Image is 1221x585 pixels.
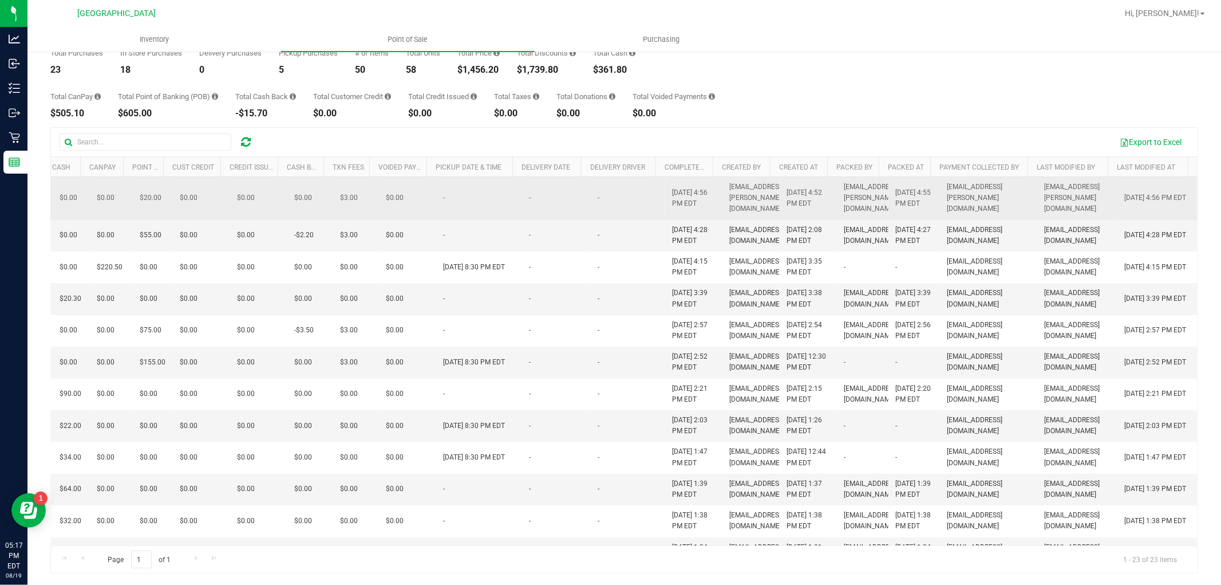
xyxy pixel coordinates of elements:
[340,262,358,273] span: $0.00
[340,452,358,463] span: $0.00
[237,230,255,241] span: $0.00
[235,93,296,100] div: Total Cash Back
[290,93,296,100] i: Sum of the cash-back amounts from rounded-up electronic payments for all purchases in the date ra...
[1037,163,1095,171] a: Last Modified By
[60,230,77,241] span: $0.00
[556,93,615,100] div: Total Donations
[386,325,404,336] span: $0.00
[1124,262,1186,273] span: [DATE] 4:15 PM EDT
[570,49,576,57] i: Sum of the discount values applied to the all purchases in the date range.
[1124,325,1186,336] span: [DATE] 2:57 PM EDT
[279,49,338,57] div: Pickup Purchases
[50,109,101,118] div: $505.10
[386,230,404,241] span: $0.00
[529,388,531,399] span: -
[294,262,312,273] span: $0.00
[443,230,445,241] span: -
[443,452,505,463] span: [DATE] 8:30 PM EDT
[672,225,716,246] span: [DATE] 4:28 PM EDT
[230,163,277,171] a: Credit Issued
[386,421,404,431] span: $0.00
[140,388,157,399] span: $0.00
[140,484,157,494] span: $0.00
[9,83,20,94] inline-svg: Inventory
[443,262,505,273] span: [DATE] 8:30 PM EDT
[9,132,20,143] inline-svg: Retail
[237,325,255,336] span: $0.00
[947,351,1030,373] span: [EMAIL_ADDRESS][DOMAIN_NAME]
[180,516,197,527] span: $0.00
[1124,230,1186,241] span: [DATE] 4:28 PM EDT
[787,256,830,278] span: [DATE] 3:35 PM EDT
[844,478,899,500] span: [EMAIL_ADDRESS][DOMAIN_NAME]
[386,193,404,203] span: $0.00
[1124,484,1186,494] span: [DATE] 1:39 PM EDT
[97,516,114,527] span: $0.00
[787,187,830,209] span: [DATE] 4:52 PM EDT
[844,357,845,368] span: -
[355,65,389,74] div: 50
[237,452,255,463] span: $0.00
[709,93,715,100] i: Sum of all voided payment transaction amounts, excluding tips and transaction fees, for all purch...
[895,510,933,532] span: [DATE] 1:38 PM EDT
[598,484,599,494] span: -
[180,193,197,203] span: $0.00
[237,388,255,399] span: $0.00
[672,446,716,468] span: [DATE] 1:47 PM EDT
[443,325,445,336] span: -
[180,230,197,241] span: $0.00
[529,262,531,273] span: -
[294,193,312,203] span: $0.00
[895,542,933,564] span: [DATE] 1:24 PM EDT
[729,415,785,437] span: [EMAIL_ADDRESS][DOMAIN_NAME]
[385,93,391,100] i: Sum of the successful, non-voided payments using account credit for all purchases in the date range.
[556,109,615,118] div: $0.00
[97,484,114,494] span: $0.00
[60,293,81,304] span: $20.30
[598,262,599,273] span: -
[140,421,157,431] span: $0.00
[895,478,933,500] span: [DATE] 1:39 PM EDT
[1124,421,1186,431] span: [DATE] 2:03 PM EDT
[60,193,77,203] span: $0.00
[895,187,933,209] span: [DATE] 4:55 PM EDT
[9,107,20,119] inline-svg: Outbound
[333,163,364,171] a: Txn Fees
[844,320,899,341] span: [EMAIL_ADDRESS][DOMAIN_NAME]
[672,415,716,437] span: [DATE] 2:03 PM EDT
[237,516,255,527] span: $0.00
[436,163,501,171] a: Pickup Date & Time
[60,357,77,368] span: $0.00
[1044,415,1111,437] span: [EMAIL_ADDRESS][DOMAIN_NAME]
[386,388,404,399] span: $0.00
[729,182,785,215] span: [EMAIL_ADDRESS][PERSON_NAME][DOMAIN_NAME]
[180,484,197,494] span: $0.00
[535,28,788,52] a: Purchasing
[529,230,531,241] span: -
[340,516,358,527] span: $0.00
[521,163,570,171] a: Delivery Date
[386,357,404,368] span: $0.00
[97,262,123,273] span: $220.50
[60,262,77,273] span: $0.00
[529,193,531,203] span: -
[140,357,165,368] span: $155.00
[1112,132,1189,152] button: Export to Excel
[629,49,635,57] i: Sum of the successful, non-voided cash payment transactions for all purchases in the date range. ...
[294,293,312,304] span: $0.00
[947,320,1030,341] span: [EMAIL_ADDRESS][DOMAIN_NAME]
[529,293,531,304] span: -
[294,388,312,399] span: $0.00
[533,93,539,100] i: Sum of the total taxes for all purchases in the date range.
[50,49,103,57] div: Total Purchases
[34,492,48,505] iframe: Resource center unread badge
[665,163,714,171] a: Completed At
[787,510,830,532] span: [DATE] 1:38 PM EDT
[729,225,785,246] span: [EMAIL_ADDRESS][DOMAIN_NAME]
[787,415,830,437] span: [DATE] 1:26 PM EDT
[340,388,358,399] span: $0.00
[947,415,1030,437] span: [EMAIL_ADDRESS][DOMAIN_NAME]
[598,357,599,368] span: -
[180,293,197,304] span: $0.00
[408,93,477,100] div: Total Credit Issued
